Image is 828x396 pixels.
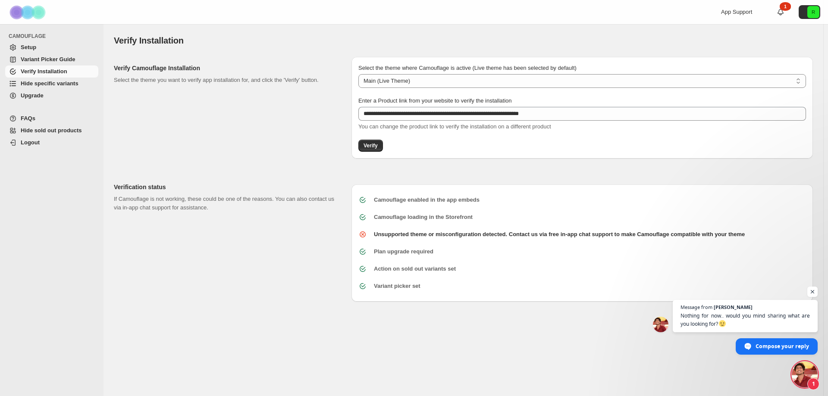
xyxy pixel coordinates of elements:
p: Select the theme you want to verify app installation for, and click the 'Verify' button. [114,76,338,84]
a: 1 [776,8,785,16]
span: Upgrade [21,92,44,99]
a: Logout [5,137,98,149]
div: 1 [780,2,791,11]
span: Compose your reply [756,339,809,354]
div: Open chat [792,362,818,387]
a: Setup [5,41,98,53]
span: App Support [721,9,752,15]
img: Camouflage [7,0,50,24]
a: Hide sold out products [5,125,98,137]
span: Enter a Product link from your website to verify the installation [358,97,512,104]
h2: Verification status [114,183,338,191]
a: Variant Picker Guide [5,53,98,65]
h2: Verify Camouflage Installation [114,64,338,72]
span: 1 [807,378,819,390]
span: [PERSON_NAME] [714,305,753,309]
a: Upgrade [5,90,98,102]
span: Hide sold out products [21,127,82,134]
span: FAQs [21,115,35,122]
span: Nothing for now.. would you mind sharing what are you looking for? [681,312,810,328]
a: Verify Installation [5,65,98,78]
span: CAMOUFLAGE [9,33,99,40]
span: Setup [21,44,36,50]
span: Select the theme where Camouflage is active (Live theme has been selected by default) [358,65,577,71]
span: Variant Picker Guide [21,56,75,62]
span: Verify Installation [114,36,184,45]
p: If Camouflage is not working, these could be one of the reasons. You can also contact us via in-a... [114,195,338,212]
a: FAQs [5,112,98,125]
b: Action on sold out variants set [374,265,456,272]
span: Avatar with initials R [807,6,819,18]
span: Verify [364,142,378,149]
span: Verify Installation [21,68,67,75]
b: Variant picker set [374,283,420,289]
b: Camouflage loading in the Storefront [374,214,473,220]
span: You can change the product link to verify the installation on a different product [358,123,551,130]
b: Plan upgrade required [374,248,433,255]
button: Avatar with initials R [799,5,820,19]
b: Camouflage enabled in the app embeds [374,196,480,203]
button: Verify [358,140,383,152]
span: Hide specific variants [21,80,78,87]
text: R [812,9,815,15]
span: Logout [21,139,40,146]
span: Message from [681,305,712,309]
a: Hide specific variants [5,78,98,90]
b: Unsupported theme or misconfiguration detected. Contact us via free in-app chat support to make C... [374,231,745,237]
